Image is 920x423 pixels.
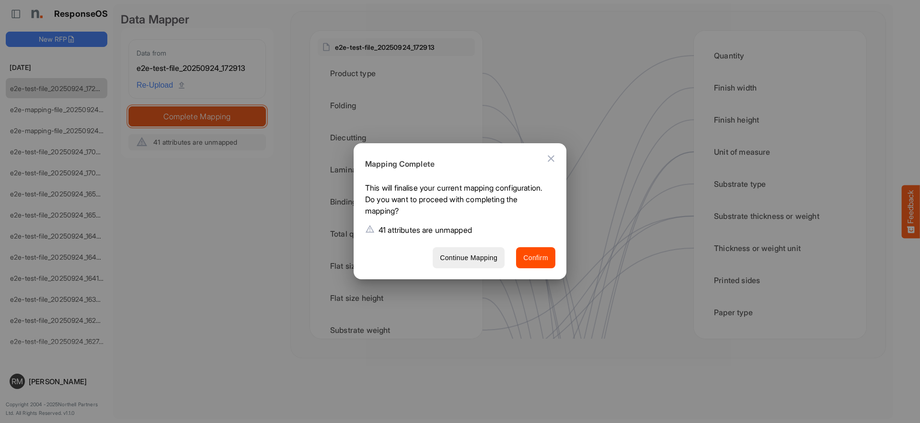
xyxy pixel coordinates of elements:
p: This will finalise your current mapping configuration. Do you want to proceed with completing the... [365,182,548,220]
span: Continue Mapping [440,252,497,264]
button: Confirm [516,247,555,269]
button: Close dialog [540,147,563,170]
p: 41 attributes are unmapped [379,224,472,236]
span: Confirm [523,252,548,264]
button: Continue Mapping [433,247,505,269]
h6: Mapping Complete [365,158,548,171]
